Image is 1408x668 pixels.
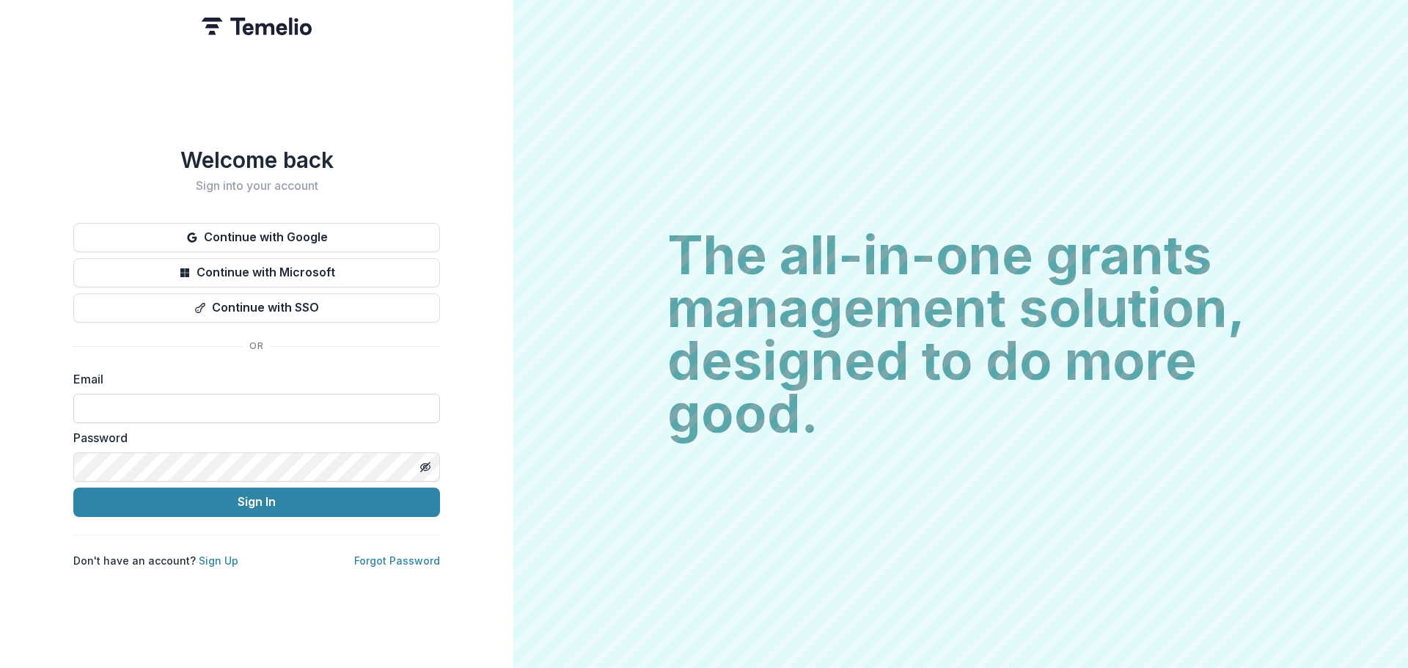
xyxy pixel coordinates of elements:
h2: Sign into your account [73,179,440,193]
a: Forgot Password [354,554,440,567]
button: Continue with SSO [73,293,440,323]
p: Don't have an account? [73,553,238,568]
button: Continue with Google [73,223,440,252]
h1: Welcome back [73,147,440,173]
img: Temelio [202,18,312,35]
label: Password [73,429,431,447]
button: Sign In [73,488,440,517]
label: Email [73,370,431,388]
button: Toggle password visibility [414,455,437,479]
button: Continue with Microsoft [73,258,440,287]
a: Sign Up [199,554,238,567]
